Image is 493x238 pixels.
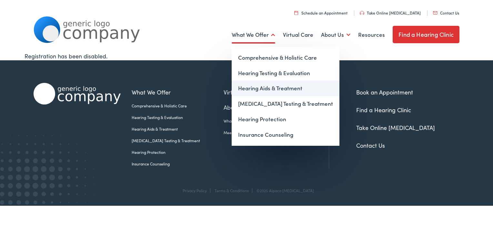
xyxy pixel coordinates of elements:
a: Find a Hearing Clinic [393,26,459,43]
a: Insurance Counseling [232,127,339,143]
img: utility icon [433,11,438,15]
a: About Us [224,103,278,112]
a: Hearing Protection [132,149,224,155]
a: Contact Us [433,10,459,15]
img: utility icon [294,11,298,15]
img: utility icon [360,11,364,15]
a: Insurance Counseling [132,161,224,167]
a: Virtual Care [224,88,278,96]
a: Terms & Conditions [215,188,249,193]
a: [MEDICAL_DATA] Testing & Treatment [232,96,339,112]
a: What We Believe [224,118,278,124]
a: Take Online [MEDICAL_DATA] [356,124,435,132]
a: [MEDICAL_DATA] Testing & Treatment [132,138,224,144]
a: Take Online [MEDICAL_DATA] [360,10,421,15]
a: Comprehensive & Holistic Care [132,103,224,109]
img: Alpaca Audiology [34,83,121,104]
a: About Us [321,23,350,47]
a: Hearing Aids & Treatment [132,126,224,132]
a: Comprehensive & Holistic Care [232,50,339,65]
a: Contact Us [356,141,385,149]
div: ©2025 Alpaca [MEDICAL_DATA] [253,188,314,193]
a: What We Offer [232,23,275,47]
a: Hearing Testing & Evaluation [232,65,339,81]
a: Hearing Protection [232,112,339,127]
a: Meet the Team [224,130,278,135]
a: What We Offer [132,88,224,96]
a: Hearing Testing & Evaluation [132,114,224,120]
a: Schedule an Appointment [294,10,347,15]
a: Find a Hearing Clinic [356,106,411,114]
a: Virtual Care [283,23,313,47]
a: Book an Appointment [356,88,413,96]
a: Privacy Policy [183,188,207,193]
div: Registration has been disabled. [25,52,468,60]
a: Hearing Aids & Treatment [232,81,339,96]
a: Resources [358,23,385,47]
